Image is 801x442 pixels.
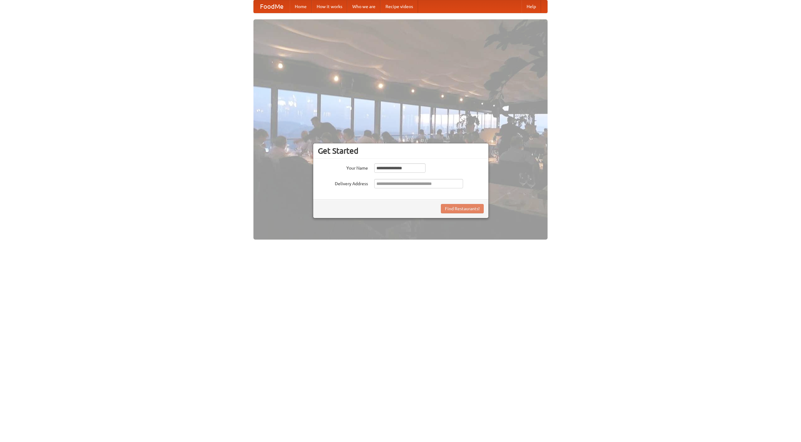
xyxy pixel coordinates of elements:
a: Home [290,0,312,13]
a: How it works [312,0,347,13]
a: Help [522,0,541,13]
a: FoodMe [254,0,290,13]
a: Who we are [347,0,380,13]
button: Find Restaurants! [441,204,484,213]
label: Delivery Address [318,179,368,187]
a: Recipe videos [380,0,418,13]
h3: Get Started [318,146,484,156]
label: Your Name [318,163,368,171]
